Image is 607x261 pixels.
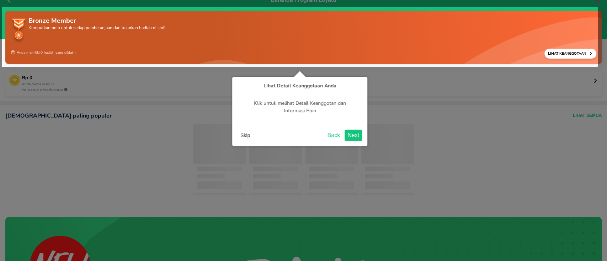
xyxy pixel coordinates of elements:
[325,130,343,141] button: Back
[238,130,253,141] button: Skip
[241,97,358,117] p: Klik untuk melihat Detail Keanggotan dan Informasi Poin
[345,130,362,141] button: Next
[238,82,362,89] p: Lihat Detail Keanggotaan Anda
[238,82,362,89] h4: [object Object]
